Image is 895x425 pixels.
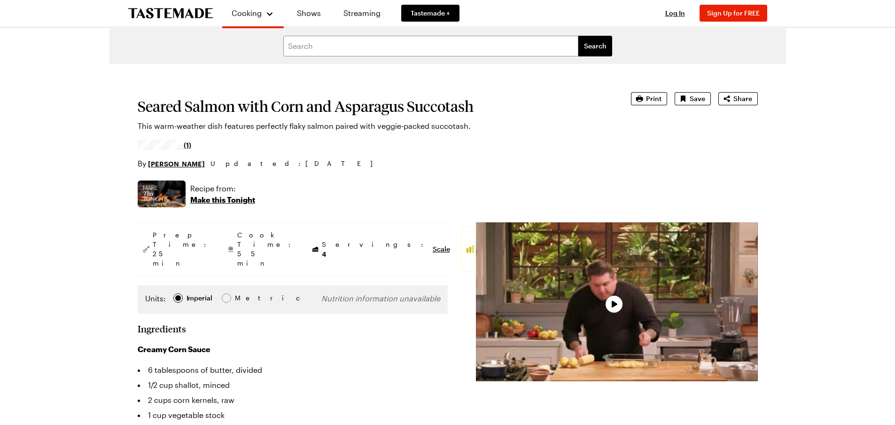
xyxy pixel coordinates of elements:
div: Imperial Metric [145,293,255,306]
span: Print [646,94,662,103]
span: Search [584,41,607,51]
li: 6 tablespoons of butter, divided [138,362,448,378]
span: Tastemade + [411,8,450,18]
p: Make this Tonight [190,194,255,205]
li: 1 cup vegetable stock [138,408,448,423]
label: Units: [145,293,166,304]
span: Servings: [322,240,428,259]
button: Save recipe [675,92,711,105]
button: Log In [656,8,694,18]
span: Cook Time: 55 min [237,230,296,268]
span: Nutrition information unavailable [321,294,440,303]
button: Scale [433,244,450,254]
button: Play Video [606,296,623,313]
li: 1/2 cup shallot, minced [138,378,448,393]
a: Tastemade + [401,5,459,22]
video-js: Video Player [476,222,758,381]
h3: Creamy Corn Sauce [138,344,448,355]
li: 2 cups corn kernels, raw [138,393,448,408]
span: 4 [322,249,326,258]
span: Sign Up for FREE [707,9,760,17]
span: Prep Time: 25 min [153,230,211,268]
h2: Ingredients [138,323,186,334]
p: This warm-weather dish features perfectly flaky salmon paired with veggie-packed succotash. [138,120,605,132]
span: Metric [235,293,256,303]
a: [PERSON_NAME] [148,158,205,169]
button: Cooking [232,4,274,23]
button: Print [631,92,667,105]
span: (1) [184,140,191,150]
span: Updated : [DATE] [210,158,382,169]
button: Share [718,92,758,105]
a: Recipe from:Make this Tonight [190,183,255,205]
button: Sign Up for FREE [700,5,767,22]
p: Recipe from: [190,183,255,194]
div: Metric [235,293,255,303]
p: By [138,158,205,169]
span: Share [733,94,752,103]
a: To Tastemade Home Page [128,8,213,19]
span: Imperial [187,293,213,303]
span: Cooking [232,8,262,17]
img: Show where recipe is used [138,181,186,207]
span: Save [690,94,705,103]
h1: Seared Salmon with Corn and Asparagus Succotash [138,98,605,115]
a: 5/5 stars from 1 reviews [138,141,192,149]
span: Log In [665,9,685,17]
div: Imperial [187,293,212,303]
button: filters [578,36,612,56]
